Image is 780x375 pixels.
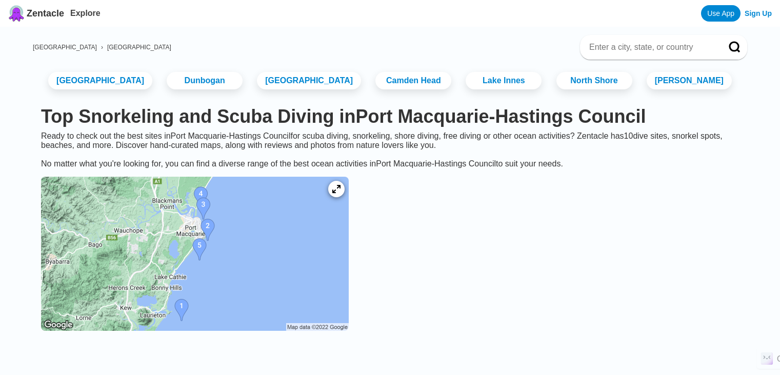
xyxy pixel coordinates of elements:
img: Port Macquarie-Hastings Council dive site map [41,177,349,331]
a: North Shore [556,72,632,89]
a: [GEOGRAPHIC_DATA] [33,44,97,51]
a: [GEOGRAPHIC_DATA] [257,72,361,89]
a: Use App [701,5,741,22]
a: Dunbogan [167,72,243,89]
input: Enter a city, state, or country [588,42,714,52]
a: [PERSON_NAME] [647,72,732,89]
a: Camden Head [375,72,451,89]
a: [GEOGRAPHIC_DATA] [107,44,171,51]
span: Zentacle [27,8,64,19]
a: Port Macquarie-Hastings Council dive site map [33,168,357,341]
div: Ready to check out the best sites in Port Macquarie-Hastings Council for scuba diving, snorkeling... [33,132,747,168]
a: [GEOGRAPHIC_DATA] [48,72,152,89]
a: Sign Up [745,9,772,17]
a: Zentacle logoZentacle [8,5,64,22]
a: Explore [70,9,101,17]
a: Lake Innes [466,72,542,89]
span: › [101,44,103,51]
img: Zentacle logo [8,5,25,22]
h1: Top Snorkeling and Scuba Diving in Port Macquarie-Hastings Council [41,106,739,127]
